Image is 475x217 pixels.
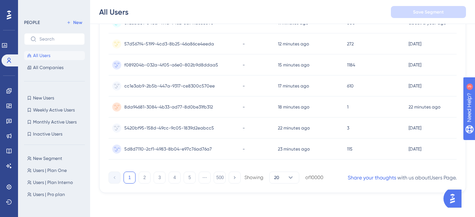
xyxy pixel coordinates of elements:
[243,62,245,68] span: -
[409,125,421,131] time: [DATE]
[278,83,309,89] time: 17 minutes ago
[347,125,349,131] span: 3
[154,172,166,184] button: 3
[24,93,85,102] button: New Users
[124,125,214,131] span: 5420bf95-158d-49cc-9c05-1839d2eabcc5
[39,36,78,42] input: Search
[347,41,354,47] span: 272
[347,83,354,89] span: 610
[409,83,421,89] time: [DATE]
[64,18,85,27] button: New
[24,154,89,163] button: New Segment
[52,4,54,10] div: 3
[124,172,136,184] button: 1
[243,83,245,89] span: -
[33,65,63,71] span: All Companies
[33,107,75,113] span: Weekly Active Users
[169,172,181,184] button: 4
[24,20,40,26] div: PEOPLE
[99,7,128,17] div: All Users
[33,95,54,101] span: New Users
[124,41,214,47] span: 57d567f4-5199-4cd3-8b25-46a86ce4eeda
[278,104,309,110] time: 18 minutes ago
[348,175,396,181] a: Share your thoughts
[278,125,310,131] time: 22 minutes ago
[73,20,82,26] span: New
[124,146,212,152] span: 5d8d7110-2cf1-4983-8b04-e97c76ad76a7
[18,2,47,11] span: Need Help?
[243,104,245,110] span: -
[124,62,218,68] span: f089204b-032a-4f05-a6e0-802b9d8ddaa5
[124,104,213,110] span: 8da94681-3084-4b33-ad77-8d0be31fb312
[33,191,65,197] span: Users | Pro plan
[24,190,89,199] button: Users | Pro plan
[278,146,310,152] time: 23 minutes ago
[243,125,245,131] span: -
[24,178,89,187] button: Users | Plan Interno
[33,53,50,59] span: All Users
[33,119,77,125] span: Monthly Active Users
[24,51,85,60] button: All Users
[409,41,421,47] time: [DATE]
[278,41,309,47] time: 12 minutes ago
[184,172,196,184] button: 5
[33,131,62,137] span: Inactive Users
[391,6,466,18] button: Save Segment
[278,20,308,26] time: 11 minutes ago
[274,175,279,181] span: 20
[139,172,151,184] button: 2
[24,166,89,175] button: Users | Plan One
[199,172,211,184] button: ⋯
[24,130,85,139] button: Inactive Users
[214,172,226,184] button: 500
[33,179,73,185] span: Users | Plan Interno
[409,62,421,68] time: [DATE]
[244,174,263,181] div: Showing
[33,167,67,173] span: Users | Plan One
[33,155,62,161] span: New Segment
[305,174,323,181] div: of 10000
[409,104,440,110] time: 22 minutes ago
[409,20,446,26] time: about a year ago
[347,62,355,68] span: 1184
[348,173,457,182] div: with us about Users Page .
[413,9,444,15] span: Save Segment
[269,172,299,184] button: 20
[24,105,85,115] button: Weekly Active Users
[24,118,85,127] button: Monthly Active Users
[278,62,309,68] time: 15 minutes ago
[243,41,245,47] span: -
[243,146,245,152] span: -
[409,146,421,152] time: [DATE]
[24,63,85,72] button: All Companies
[124,83,215,89] span: cc1e3ab9-2b5b-447a-9317-ce8300c570ee
[443,187,466,210] iframe: UserGuiding AI Assistant Launcher
[347,146,353,152] span: 115
[347,104,348,110] span: 1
